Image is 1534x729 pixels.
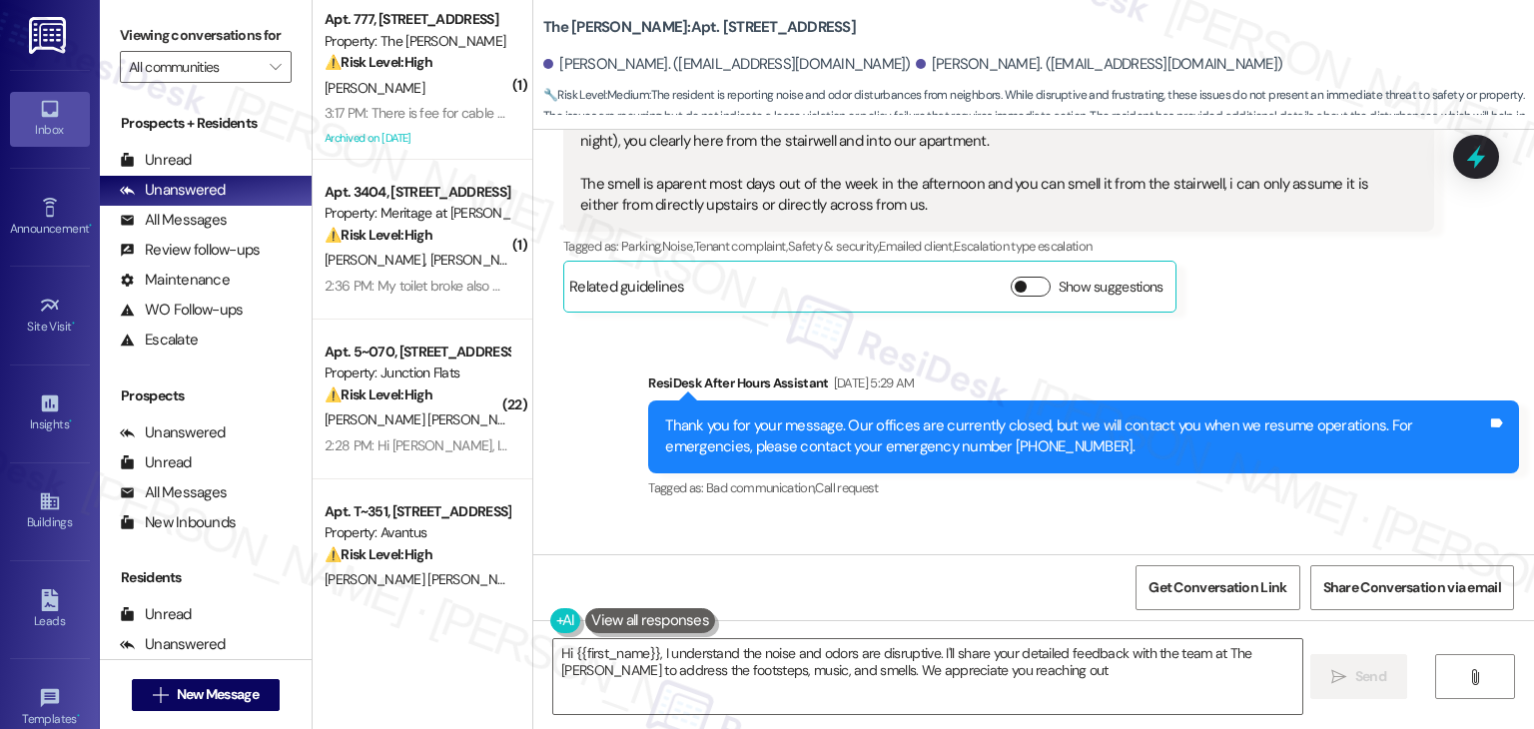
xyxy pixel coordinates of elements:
[120,210,227,231] div: All Messages
[665,415,1487,458] div: Thank you for your message. Our offices are currently closed, but we will contact you when we res...
[325,570,527,588] span: [PERSON_NAME] [PERSON_NAME]
[621,238,662,255] span: Parking ,
[706,479,815,496] span: Bad communication ,
[879,238,954,255] span: Emailed client ,
[100,567,312,588] div: Residents
[325,501,509,522] div: Apt. T~351, [STREET_ADDRESS]
[563,232,1434,261] div: Tagged as:
[177,684,259,705] span: New Message
[1149,577,1286,598] span: Get Conversation Link
[648,473,1519,502] div: Tagged as:
[10,92,90,146] a: Inbox
[270,59,281,75] i: 
[325,31,509,52] div: Property: The [PERSON_NAME]
[325,9,509,30] div: Apt. 777, [STREET_ADDRESS]
[1467,669,1482,685] i: 
[120,512,236,533] div: New Inbounds
[120,452,192,473] div: Unread
[120,240,260,261] div: Review follow-ups
[1310,565,1514,610] button: Share Conversation via email
[153,687,168,703] i: 
[325,226,432,244] strong: ⚠️ Risk Level: High
[72,317,75,331] span: •
[694,238,788,255] span: Tenant complaint ,
[69,414,72,428] span: •
[120,330,198,351] div: Escalate
[29,17,70,54] img: ResiDesk Logo
[1355,666,1386,687] span: Send
[543,87,649,103] strong: 🔧 Risk Level: Medium
[325,522,509,543] div: Property: Avantus
[1136,565,1299,610] button: Get Conversation Link
[120,180,226,201] div: Unanswered
[325,363,509,383] div: Property: Junction Flats
[89,219,92,233] span: •
[325,104,1324,122] div: 3:17 PM: There is fee for cable TV on my next rent statement . I don't have cable TV. Don't even ...
[1059,277,1163,298] label: Show suggestions
[1331,669,1346,685] i: 
[10,583,90,637] a: Leads
[325,410,527,428] span: [PERSON_NAME] [PERSON_NAME]
[77,709,80,723] span: •
[648,372,1519,400] div: ResiDesk After Hours Assistant
[1310,654,1407,699] button: Send
[325,251,430,269] span: [PERSON_NAME]
[120,634,226,655] div: Unanswered
[120,300,243,321] div: WO Follow-ups
[325,545,432,563] strong: ⚠️ Risk Level: High
[120,604,192,625] div: Unread
[662,238,694,255] span: Noise ,
[916,54,1283,75] div: [PERSON_NAME]. ([EMAIL_ADDRESS][DOMAIN_NAME])
[120,150,192,171] div: Unread
[323,126,511,151] div: Archived on [DATE]
[325,53,432,71] strong: ⚠️ Risk Level: High
[100,113,312,134] div: Prospects + Residents
[120,270,230,291] div: Maintenance
[543,54,911,75] div: [PERSON_NAME]. ([EMAIL_ADDRESS][DOMAIN_NAME])
[569,277,685,306] div: Related guidelines
[788,238,879,255] span: Safety & security ,
[325,203,509,224] div: Property: Meritage at [PERSON_NAME][GEOGRAPHIC_DATA]
[430,251,530,269] span: [PERSON_NAME]
[100,385,312,406] div: Prospects
[829,372,915,393] div: [DATE] 5:29 AM
[543,17,856,38] b: The [PERSON_NAME]: Apt. [STREET_ADDRESS]
[120,482,227,503] div: All Messages
[120,422,226,443] div: Unanswered
[325,79,424,97] span: [PERSON_NAME]
[325,342,509,363] div: Apt. 5~070, [STREET_ADDRESS]
[132,679,280,711] button: New Message
[815,479,878,496] span: Call request
[129,51,260,83] input: All communities
[325,182,509,203] div: Apt. 3404, [STREET_ADDRESS][PERSON_NAME]
[553,639,1301,714] textarea: Hi {{first_name}}, I understand the noise and odors are disruptive. I'll share your detailed feed...
[543,85,1534,149] span: : The resident is reporting noise and odor disturbances from neighbors. While disruptive and frus...
[10,484,90,538] a: Buildings
[954,238,1092,255] span: Escalation type escalation
[1323,577,1501,598] span: Share Conversation via email
[10,386,90,440] a: Insights •
[10,289,90,343] a: Site Visit •
[325,385,432,403] strong: ⚠️ Risk Level: High
[120,20,292,51] label: Viewing conversations for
